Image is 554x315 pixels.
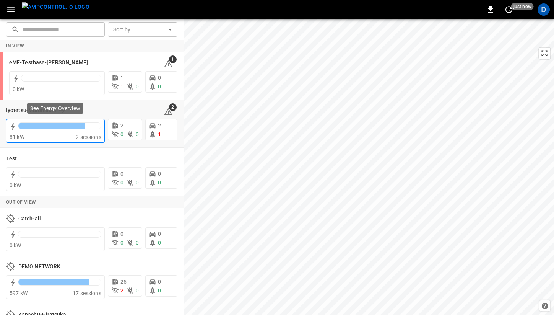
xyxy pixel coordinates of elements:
[158,180,161,186] span: 0
[73,290,101,296] span: 17 sessions
[511,3,534,10] span: just now
[158,279,161,285] span: 0
[158,83,161,90] span: 0
[120,279,127,285] span: 25
[120,180,123,186] span: 0
[184,19,554,315] canvas: Map
[6,155,17,163] h6: Test
[6,43,24,49] strong: In View
[6,106,56,115] h6: Iyotetsu-Muromachi
[120,287,123,294] span: 2
[503,3,515,16] button: set refresh interval
[158,131,161,137] span: 1
[22,2,89,12] img: ampcontrol.io logo
[538,3,550,16] div: profile-icon
[158,75,161,81] span: 0
[158,171,161,177] span: 0
[10,290,28,296] span: 597 kW
[169,103,177,111] span: 2
[136,180,139,186] span: 0
[18,263,60,271] h6: DEMO NETWORK
[120,83,123,90] span: 1
[136,287,139,294] span: 0
[6,199,36,205] strong: Out of View
[13,86,24,92] span: 0 kW
[18,215,41,223] h6: Catch-all
[120,122,123,129] span: 2
[120,171,123,177] span: 0
[120,240,123,246] span: 0
[76,134,101,140] span: 2 sessions
[136,83,139,90] span: 0
[120,131,123,137] span: 0
[10,242,21,248] span: 0 kW
[136,240,139,246] span: 0
[10,182,21,188] span: 0 kW
[158,287,161,294] span: 0
[158,240,161,246] span: 0
[120,75,123,81] span: 1
[120,231,123,237] span: 0
[9,59,88,67] h6: eMF-Testbase-Musashimurayama
[10,134,24,140] span: 81 kW
[169,55,177,63] span: 1
[30,104,80,112] p: See Energy Overview
[136,131,139,137] span: 0
[158,122,161,129] span: 2
[158,231,161,237] span: 0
